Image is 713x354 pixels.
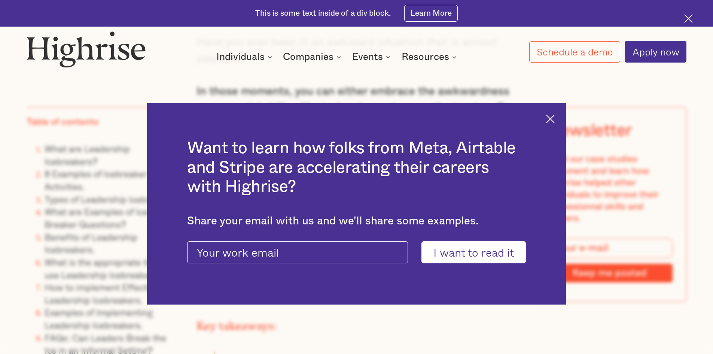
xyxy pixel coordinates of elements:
div: Resources [402,52,449,61]
div: Share your email with us and we'll share some examples. [187,215,526,228]
div: Events [352,52,393,61]
img: Cross icon [684,14,693,23]
a: Schedule a demo [529,41,621,63]
div: Individuals [216,52,265,61]
div: This is some text inside of a div block. [255,8,391,19]
a: Learn More [404,5,458,22]
div: Resources [402,52,459,61]
a: Apply now [625,41,686,63]
div: Companies [283,52,343,61]
div: Individuals [216,52,274,61]
img: Cross icon [546,115,555,123]
h2: Want to learn how folks from Meta, Airtable and Stripe are accelerating their careers with Highrise? [187,139,526,197]
input: Your work email [187,241,408,264]
form: current-ascender-blog-article-modal-form [187,241,526,264]
div: Companies [283,52,333,61]
div: Events [352,52,383,61]
input: I want to read it [421,241,526,264]
img: Highrise logo [27,31,146,67]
